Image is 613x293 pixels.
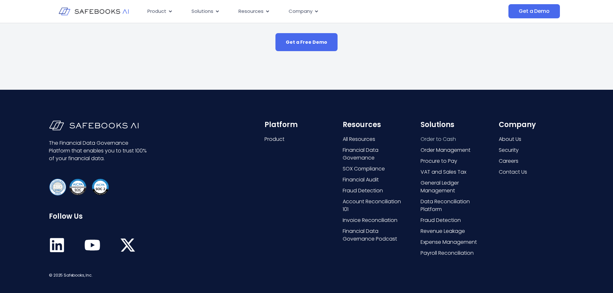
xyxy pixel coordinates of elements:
[421,146,470,154] span: Order Management
[265,135,330,143] a: Product
[499,146,519,154] span: Security
[238,8,264,15] span: Resources
[499,157,518,165] span: Careers
[265,121,330,129] h6: Platform
[421,238,477,246] span: Expense Management
[343,176,408,184] a: Financial Audit
[142,5,444,18] nav: Menu
[421,146,486,154] a: Order Management
[49,212,149,221] h6: Follow Us
[499,121,564,129] h6: Company
[421,121,486,129] h6: Solutions
[421,198,486,213] a: Data Reconciliation Platform
[343,121,408,129] h6: Resources
[421,135,486,143] a: Order to Cash
[343,165,385,173] span: SOX Compliance
[421,227,465,235] span: Revenue Leakage
[421,157,457,165] span: Procure to Pay
[421,179,486,195] a: General Ledger Management
[142,5,444,18] div: Menu Toggle
[421,216,461,224] span: Fraud Detection
[343,176,379,184] span: Financial Audit
[147,8,166,15] span: Product
[343,216,408,224] a: Invoice Reconciliation
[499,135,564,143] a: About Us
[343,187,408,195] a: Fraud Detection
[343,135,408,143] a: All Resources
[421,168,466,176] span: VAT and Sales Tax
[499,168,527,176] span: Contact Us
[421,249,486,257] a: Payroll Reconciliation
[421,227,486,235] a: Revenue Leakage
[191,8,213,15] span: Solutions
[343,198,408,213] a: Account Reconciliation 101
[499,168,564,176] a: Contact Us
[275,33,338,51] a: Get a Free Demo
[343,216,397,224] span: Invoice Reconciliation
[499,135,521,143] span: About Us
[49,139,149,162] p: The Financial Data Governance Platform that enables you to trust 100% of your financial data.
[421,168,486,176] a: VAT and Sales Tax
[421,135,456,143] span: Order to Cash
[49,272,92,278] span: © 2025 Safebooks, Inc.
[343,146,408,162] a: Financial Data Governance
[343,227,408,243] a: Financial Data Governance Podcast
[343,187,383,195] span: Fraud Detection
[519,8,549,14] span: Get a Demo
[421,249,474,257] span: Payroll Reconciliation
[421,157,486,165] a: Procure to Pay
[343,135,375,143] span: All Resources
[421,238,486,246] a: Expense Management
[343,165,408,173] a: SOX Compliance
[508,4,560,18] a: Get a Demo
[499,157,564,165] a: Careers
[289,8,312,15] span: Company
[265,135,284,143] span: Product
[421,216,486,224] a: Fraud Detection
[499,146,564,154] a: Security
